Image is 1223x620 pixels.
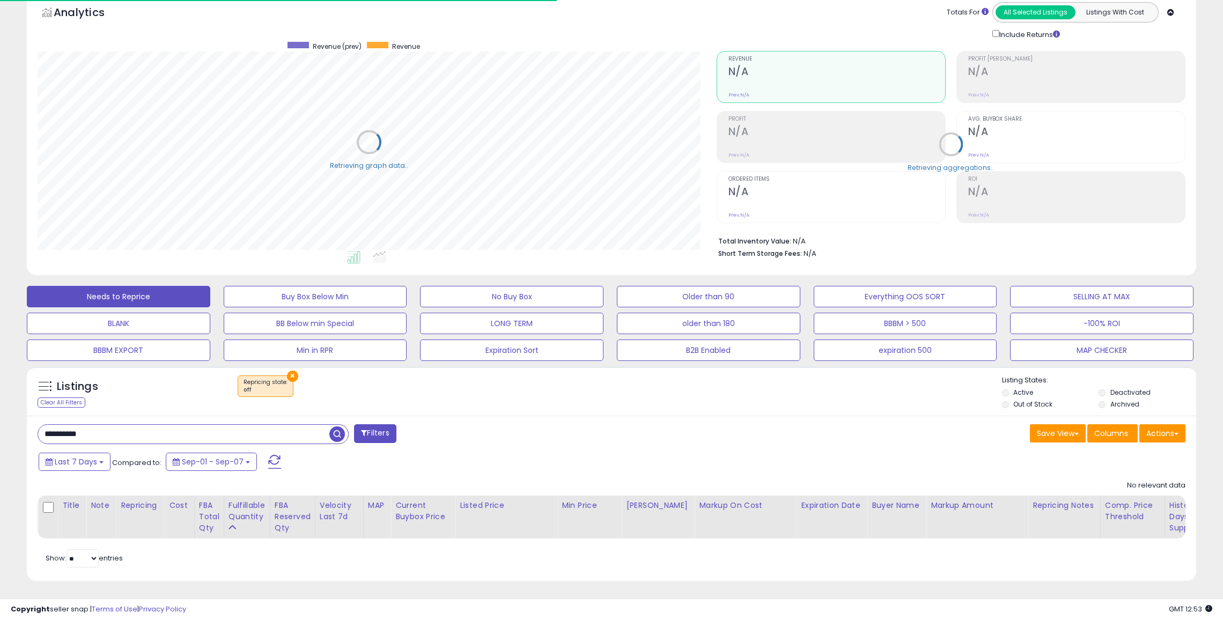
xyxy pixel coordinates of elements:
div: Comp. Price Threshold [1105,500,1160,522]
button: Filters [354,424,396,443]
div: Markup Amount [931,500,1023,511]
th: The percentage added to the cost of goods (COGS) that forms the calculator for Min & Max prices. [695,496,797,538]
div: seller snap | | [11,604,186,615]
div: Min Price [562,500,617,511]
button: BLANK [27,313,210,334]
button: LONG TERM [420,313,603,334]
a: Terms of Use [92,604,137,614]
a: Privacy Policy [139,604,186,614]
span: Show: entries [46,553,123,563]
label: Active [1013,388,1033,397]
button: Last 7 Days [39,453,110,471]
div: Note [91,500,112,511]
button: SELLING AT MAX [1010,286,1193,307]
button: B2B Enabled [617,339,800,361]
button: Everything OOS SORT [814,286,997,307]
div: Fulfillable Quantity [229,500,266,522]
button: Needs to Reprice [27,286,210,307]
div: FBA Reserved Qty [275,500,311,534]
div: Historical Days Of Supply [1169,500,1209,534]
div: Totals For [947,8,989,18]
strong: Copyright [11,604,50,614]
button: BB Below min Special [224,313,407,334]
div: [PERSON_NAME] [626,500,690,511]
div: MAP [368,500,386,511]
div: Repricing Notes [1033,500,1096,511]
button: Older than 90 [617,286,800,307]
span: 2025-09-15 12:53 GMT [1169,604,1212,614]
div: No relevant data [1127,481,1185,491]
div: Markup on Cost [699,500,792,511]
span: Sep-01 - Sep-07 [182,456,244,467]
th: CSV column name: cust_attr_2_Expiration Date [797,496,867,538]
div: FBA Total Qty [199,500,219,534]
label: Out of Stock [1013,400,1052,409]
div: off [244,386,288,394]
div: Include Returns [984,28,1073,40]
div: Expiration Date [801,500,863,511]
button: Save View [1030,424,1086,442]
button: Expiration Sort [420,339,603,361]
div: Retrieving graph data.. [330,160,408,170]
span: Repricing state : [244,378,288,394]
button: -100% ROI [1010,313,1193,334]
h5: Analytics [54,5,126,23]
button: expiration 500 [814,339,997,361]
button: MAP CHECKER [1010,339,1193,361]
h5: Listings [57,379,98,394]
div: Listed Price [460,500,552,511]
span: Last 7 Days [55,456,97,467]
button: × [287,371,298,382]
button: Listings With Cost [1075,5,1155,19]
button: BBBM > 500 [814,313,997,334]
span: Compared to: [112,457,161,468]
span: Columns [1094,428,1128,439]
button: Columns [1087,424,1138,442]
button: Sep-01 - Sep-07 [166,453,257,471]
div: Current Buybox Price [395,500,451,522]
div: Retrieving aggregations.. [908,163,994,172]
button: All Selected Listings [996,5,1075,19]
button: BBBM EXPORT [27,339,210,361]
button: older than 180 [617,313,800,334]
label: Deactivated [1110,388,1151,397]
div: Buyer Name [872,500,922,511]
button: Min in RPR [224,339,407,361]
th: CSV column name: cust_attr_3_Repricing Notes [1028,496,1101,538]
p: Listing States: [1002,375,1197,386]
div: Title [62,500,82,511]
div: Cost [169,500,190,511]
div: Velocity Last 7d [320,500,359,522]
button: Buy Box Below Min [224,286,407,307]
button: No Buy Box [420,286,603,307]
button: Actions [1139,424,1185,442]
label: Archived [1110,400,1139,409]
div: Clear All Filters [38,397,85,408]
th: CSV column name: cust_attr_4_Buyer Name [867,496,926,538]
div: Repricing [121,500,160,511]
